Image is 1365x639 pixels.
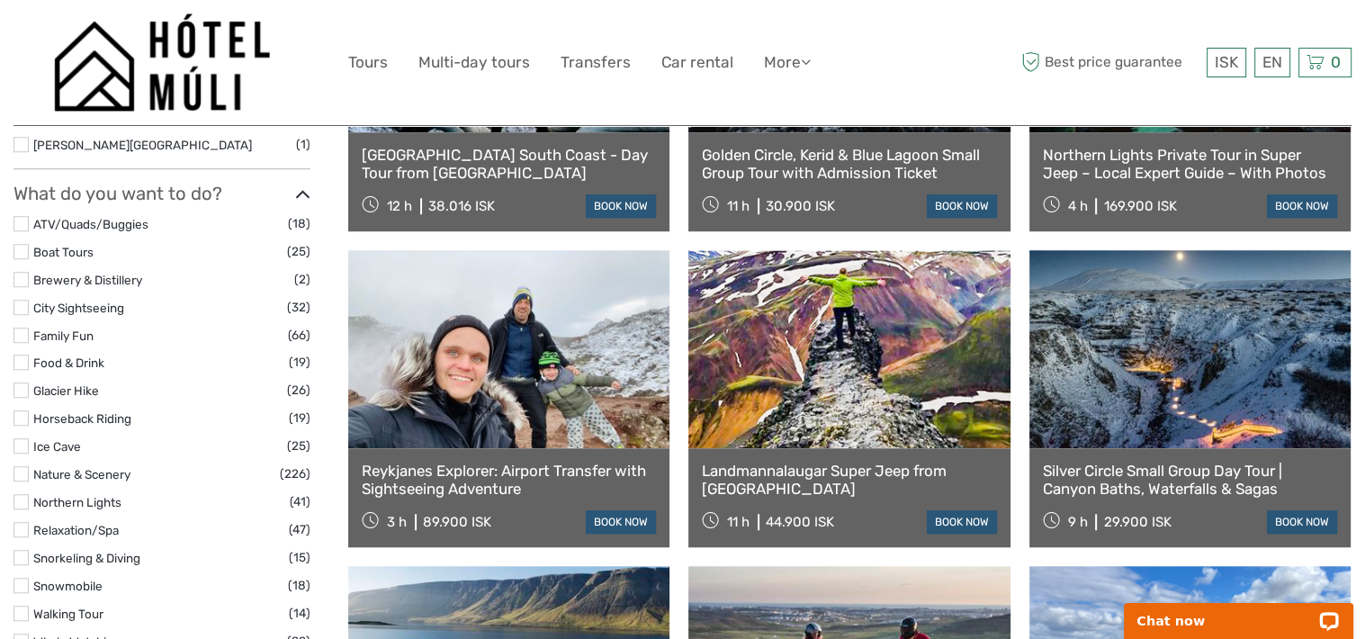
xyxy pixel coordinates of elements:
[33,495,121,509] a: Northern Lights
[766,514,834,530] div: 44.900 ISK
[1215,53,1238,71] span: ISK
[702,462,996,499] a: Landmannalaugar Super Jeep from [GEOGRAPHIC_DATA]
[287,380,310,400] span: (26)
[33,467,130,481] a: Nature & Scenery
[33,301,124,315] a: City Sightseeing
[288,575,310,596] span: (18)
[348,49,388,76] a: Tours
[296,134,310,155] span: (1)
[33,273,142,287] a: Brewery & Distillery
[1328,53,1343,71] span: 0
[1254,48,1290,77] div: EN
[1112,582,1365,639] iframe: LiveChat chat widget
[33,523,119,537] a: Relaxation/Spa
[289,408,310,428] span: (19)
[1103,198,1176,214] div: 169.900 ISK
[290,491,310,512] span: (41)
[1067,514,1087,530] span: 9 h
[418,49,530,76] a: Multi-day tours
[287,297,310,318] span: (32)
[288,213,310,234] span: (18)
[1043,462,1337,499] a: Silver Circle Small Group Day Tour | Canyon Baths, Waterfalls & Sagas
[294,269,310,290] span: (2)
[423,514,491,530] div: 89.900 ISK
[33,328,94,343] a: Family Fun
[1103,514,1171,530] div: 29.900 ISK
[33,607,103,621] a: Walking Tour
[33,579,103,593] a: Snowmobile
[387,514,407,530] span: 3 h
[727,198,750,214] span: 11 h
[280,463,310,484] span: (226)
[428,198,495,214] div: 38.016 ISK
[1043,146,1337,183] a: Northern Lights Private Tour in Super Jeep – Local Expert Guide – With Photos
[661,49,733,76] a: Car rental
[33,383,99,398] a: Glacier Hike
[33,217,148,231] a: ATV/Quads/Buggies
[927,194,997,218] a: book now
[362,146,656,183] a: [GEOGRAPHIC_DATA] South Coast - Day Tour from [GEOGRAPHIC_DATA]
[387,198,412,214] span: 12 h
[289,352,310,373] span: (19)
[766,198,835,214] div: 30.900 ISK
[362,462,656,499] a: Reykjanes Explorer: Airport Transfer with Sightseeing Adventure
[927,510,997,534] a: book now
[287,436,310,456] span: (25)
[13,183,310,204] h3: What do you want to do?
[727,514,750,530] span: 11 h
[33,551,140,565] a: Snorkeling & Diving
[289,603,310,624] span: (14)
[33,138,252,152] a: [PERSON_NAME][GEOGRAPHIC_DATA]
[33,355,104,370] a: Food & Drink
[287,241,310,262] span: (25)
[702,146,996,183] a: Golden Circle, Kerid & Blue Lagoon Small Group Tour with Admission Ticket
[33,411,131,426] a: Horseback Riding
[289,519,310,540] span: (47)
[764,49,811,76] a: More
[1267,194,1337,218] a: book now
[289,547,310,568] span: (15)
[586,194,656,218] a: book now
[561,49,631,76] a: Transfers
[33,439,81,454] a: Ice Cave
[1067,198,1087,214] span: 4 h
[586,510,656,534] a: book now
[54,13,271,112] img: 1276-09780d38-f550-4f2e-b773-0f2717b8e24e_logo_big.png
[1267,510,1337,534] a: book now
[33,245,94,259] a: Boat Tours
[1017,48,1202,77] span: Best price guarantee
[288,325,310,346] span: (66)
